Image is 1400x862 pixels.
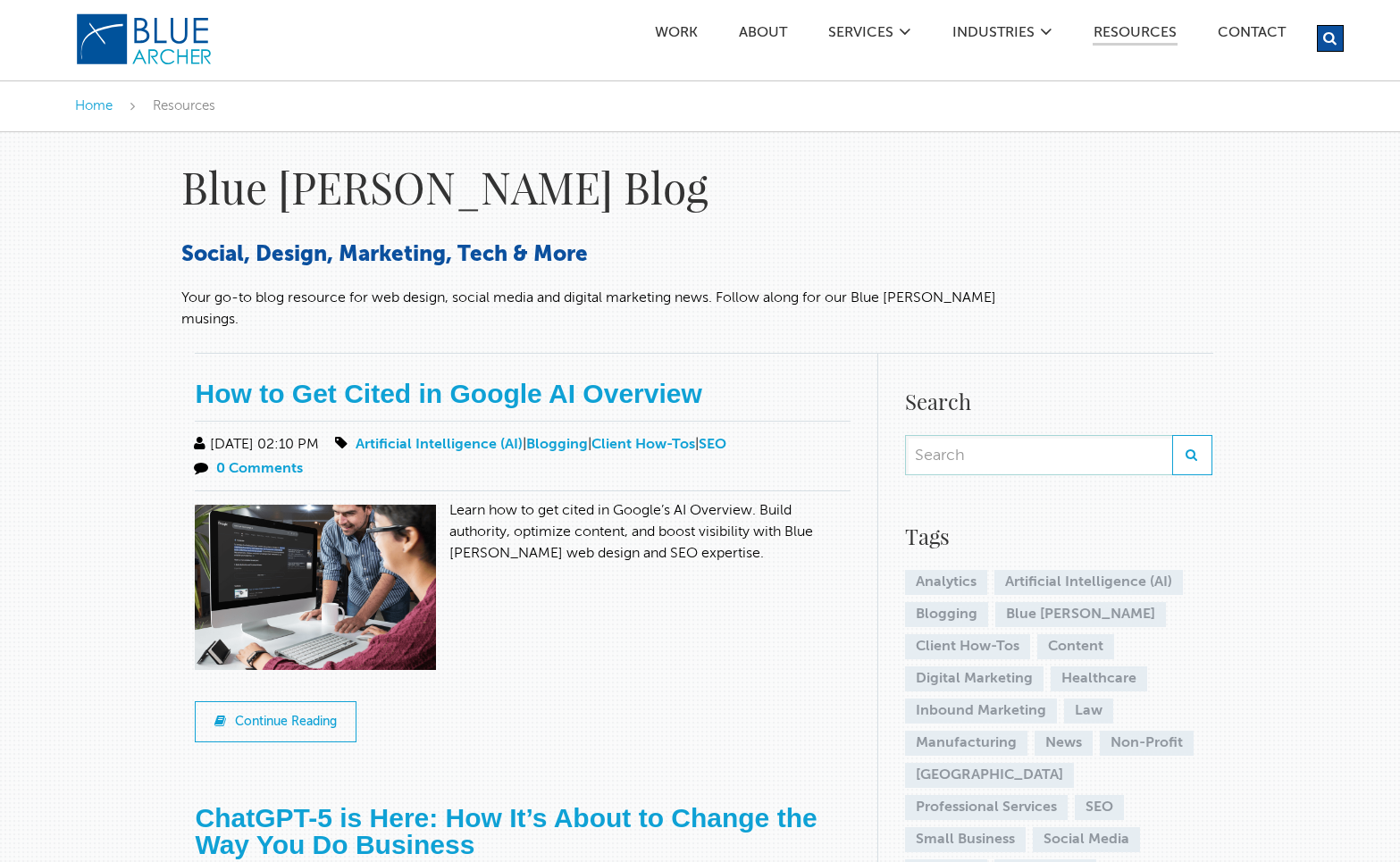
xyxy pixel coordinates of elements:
a: Manufacturing [905,731,1027,756]
a: Client How-Tos [591,438,695,452]
h4: Search [905,385,1212,417]
a: Blogging [526,438,588,452]
a: SEO [699,438,726,452]
a: Continue Reading [195,701,356,742]
a: Home [75,99,113,113]
a: Blogging [905,602,988,627]
a: Work [654,26,699,45]
span: [DATE] 02:10 PM [190,438,319,452]
a: Digital Marketing [905,666,1044,691]
p: Learn how to get cited in Google’s AI Overview. Build authority, optimize content, and boost visi... [195,500,851,565]
input: Search [905,435,1172,475]
a: Law [1064,699,1113,724]
a: Contact [1217,26,1287,45]
img: Blue Archer Logo [75,13,214,66]
a: ChatGPT-5 is Here: How It’s About to Change the Way You Do Business [195,803,817,859]
a: Social Media [1033,827,1140,852]
h3: Social, Design, Marketing, Tech & More [181,241,1003,270]
a: Healthcare [1051,666,1147,691]
img: 2 professionals looking at a computer that shows Google SERP result for How to Get Cited in Googl... [195,505,449,683]
a: News [1035,731,1093,756]
a: Non-Profit [1100,731,1194,756]
a: Analytics [905,570,987,595]
a: Client How-Tos [905,634,1030,659]
a: Small Business [905,827,1026,852]
a: Artificial Intelligence (AI) [356,438,523,452]
a: How to Get Cited in Google AI Overview [195,379,701,408]
a: Blue [PERSON_NAME] [995,602,1166,627]
p: Your go-to blog resource for web design, social media and digital marketing news. Follow along fo... [181,288,1003,331]
a: Content [1037,634,1114,659]
h4: Tags [905,520,1212,552]
span: Resources [153,99,215,113]
a: Resources [1093,26,1178,46]
a: SEO [1075,795,1124,820]
a: Artificial Intelligence (AI) [994,570,1183,595]
a: ABOUT [738,26,788,45]
span: | | | [331,438,726,452]
a: 0 Comments [216,462,303,476]
h1: Blue [PERSON_NAME] Blog [181,159,1003,214]
a: Industries [951,26,1035,45]
a: SERVICES [827,26,894,45]
a: [GEOGRAPHIC_DATA] [905,763,1074,788]
a: Professional Services [905,795,1068,820]
a: Inbound Marketing [905,699,1057,724]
